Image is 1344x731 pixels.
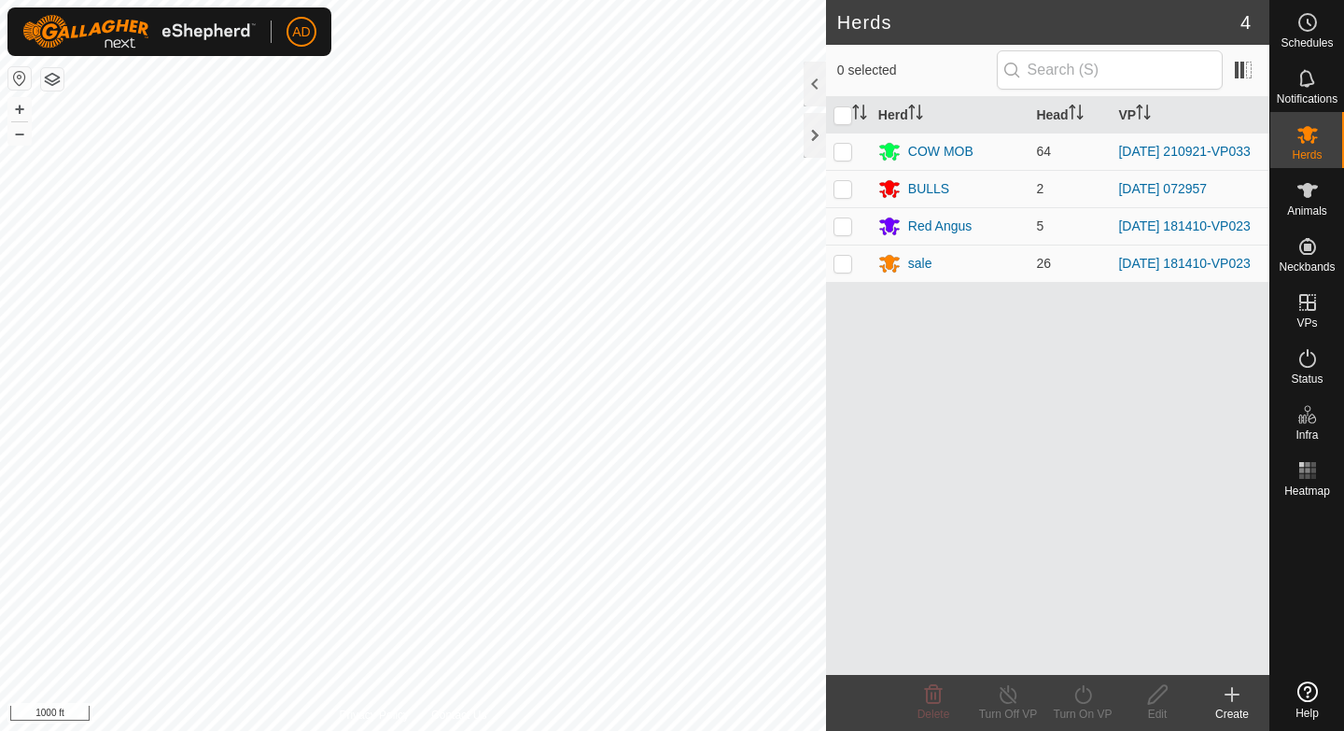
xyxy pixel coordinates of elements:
[1277,93,1337,105] span: Notifications
[908,142,973,162] div: COW MOB
[22,15,256,49] img: Gallagher Logo
[8,122,31,145] button: –
[917,708,950,721] span: Delete
[1069,107,1084,122] p-sorticon: Activate to sort
[431,707,486,724] a: Contact Us
[8,98,31,120] button: +
[339,707,409,724] a: Privacy Policy
[1281,37,1333,49] span: Schedules
[837,11,1240,34] h2: Herds
[1287,205,1327,217] span: Animals
[1270,674,1344,726] a: Help
[1036,144,1051,159] span: 64
[1045,706,1120,723] div: Turn On VP
[1295,429,1318,441] span: Infra
[1284,485,1330,497] span: Heatmap
[1120,706,1195,723] div: Edit
[1036,218,1043,233] span: 5
[1136,107,1151,122] p-sorticon: Activate to sort
[1195,706,1269,723] div: Create
[837,61,997,80] span: 0 selected
[1036,256,1051,271] span: 26
[871,97,1029,134] th: Herd
[8,67,31,90] button: Reset Map
[41,68,63,91] button: Map Layers
[292,22,310,42] span: AD
[1118,218,1250,233] a: [DATE] 181410-VP023
[997,50,1223,90] input: Search (S)
[908,217,973,236] div: Red Angus
[1118,181,1207,196] a: [DATE] 072957
[1295,708,1319,719] span: Help
[1279,261,1335,273] span: Neckbands
[852,107,867,122] p-sorticon: Activate to sort
[1029,97,1111,134] th: Head
[1291,373,1323,385] span: Status
[908,254,932,274] div: sale
[1240,8,1251,36] span: 4
[1118,256,1250,271] a: [DATE] 181410-VP023
[971,706,1045,723] div: Turn Off VP
[908,179,949,199] div: BULLS
[1036,181,1043,196] span: 2
[1292,149,1322,161] span: Herds
[1111,97,1269,134] th: VP
[908,107,923,122] p-sorticon: Activate to sort
[1296,317,1317,329] span: VPs
[1118,144,1250,159] a: [DATE] 210921-VP033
